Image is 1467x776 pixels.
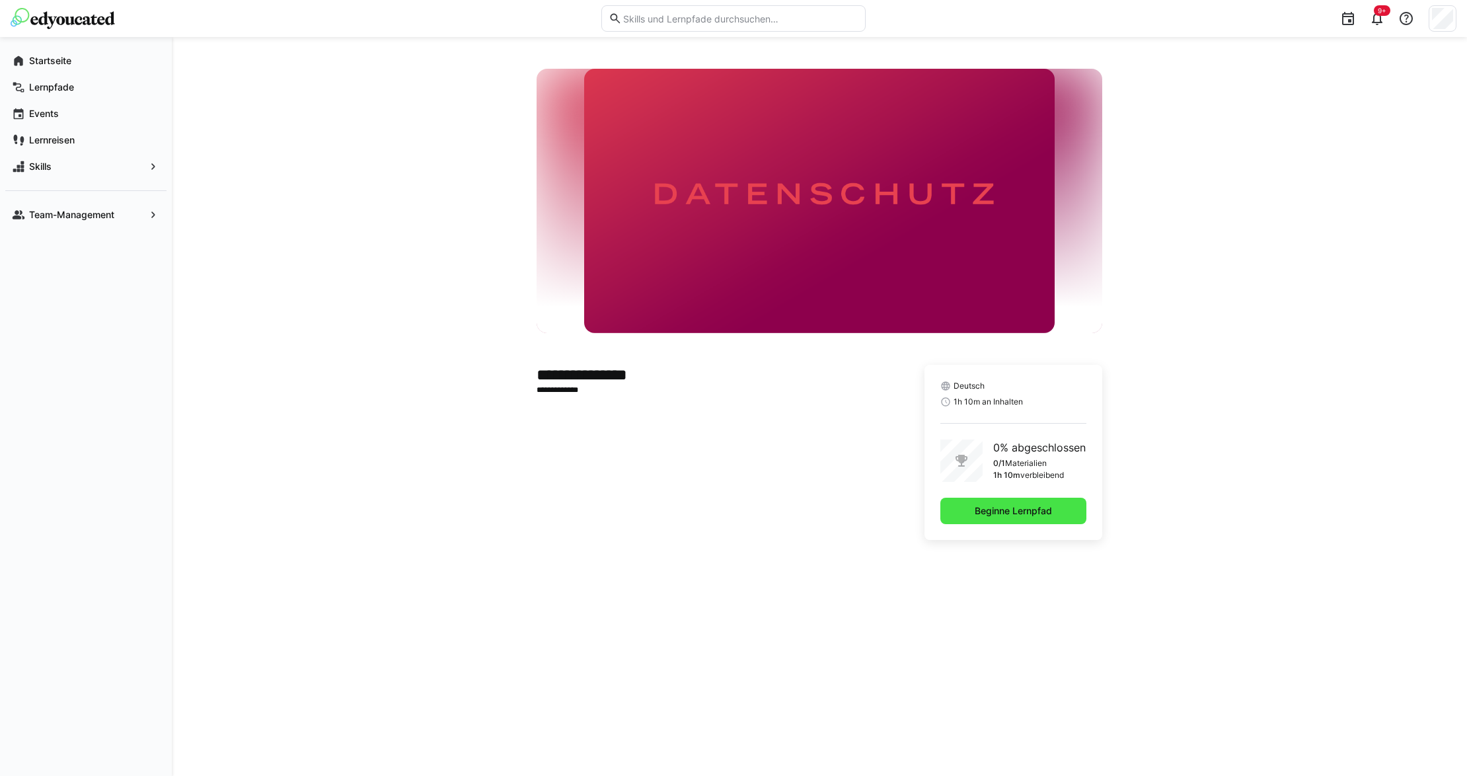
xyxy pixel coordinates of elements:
[993,458,1005,469] p: 0/1
[954,397,1023,407] span: 1h 10m an Inhalten
[622,13,858,24] input: Skills und Lernpfade durchsuchen…
[993,470,1020,481] p: 1h 10m
[993,440,1086,455] p: 0% abgeschlossen
[1020,470,1064,481] p: verbleibend
[1005,458,1047,469] p: Materialien
[1378,7,1386,15] span: 9+
[954,381,985,391] span: Deutsch
[973,504,1054,518] span: Beginne Lernpfad
[940,498,1086,524] button: Beginne Lernpfad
